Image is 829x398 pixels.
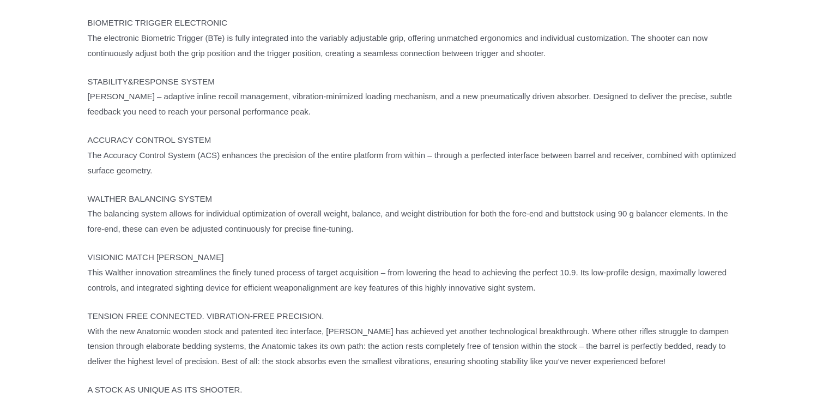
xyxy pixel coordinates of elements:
span: BIOMETRIC TRIGGER ELECTRONIC [88,18,227,27]
p: [PERSON_NAME] – adaptive inline recoil management, vibration-minimized loading mechanism, and a n... [88,74,742,120]
p: The electronic Biometric Trigger (BTe) is fully integrated into the variably adjustable grip, off... [88,15,742,61]
span: STABILITY [88,77,128,86]
span: ACCURACY CONTROL SYSTEM [88,135,211,144]
span: & [128,77,133,86]
span: RESPONSE SYSTEM [133,77,214,86]
span: WALTHER BALANCING SYSTEM [88,194,212,203]
p: The balancing system allows for individual optimization of overall weight, balance, and weight di... [88,191,742,237]
span: VISIONIC MATCH [PERSON_NAME] [88,252,224,262]
p: A STOCK AS UNIQUE AS ITS SHOOTER. [88,382,742,397]
p: This Walther innovation streamlines the finely tuned process of target acquisition – from lowerin... [88,250,742,296]
p: TENSION FREE CONNECTED. VIBRATION-FREE PRECISION. With the new Anatomic wooden stock and patented... [88,309,742,369]
p: The Accuracy Control System (ACS) enhances the precision of the entire platform from within – thr... [88,132,742,178]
